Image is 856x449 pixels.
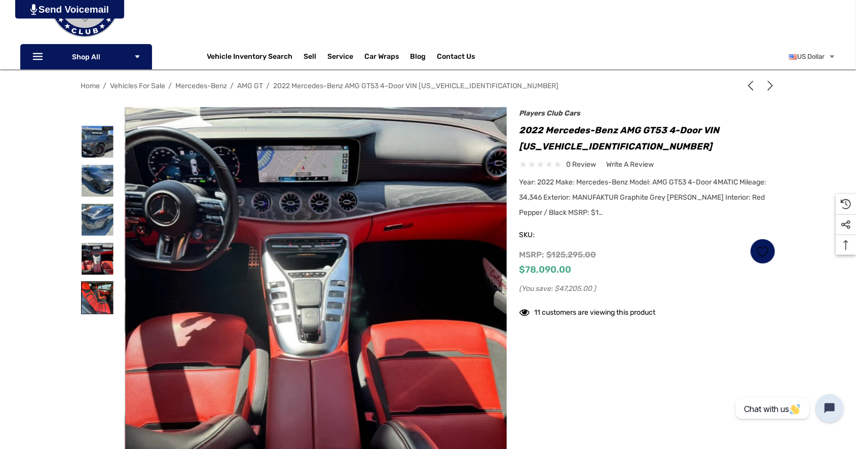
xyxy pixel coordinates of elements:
img: For Sale 2022 Mercedes-Benz AMG GT53 4-Door VIN W1K7X6BB1NA052711 [82,282,114,314]
img: PjwhLS0gR2VuZXJhdG9yOiBHcmF2aXQuaW8gLS0+PHN2ZyB4bWxucz0iaHR0cDovL3d3dy53My5vcmcvMjAwMC9zdmciIHhtb... [30,4,37,15]
a: Next [761,81,775,91]
a: AMG GT [238,82,264,90]
svg: Social Media [841,220,851,230]
a: Wish List [750,239,775,264]
a: Blog [410,52,426,63]
a: Home [81,82,100,90]
a: 2022 Mercedes-Benz AMG GT53 4-Door VIN [US_VEHICLE_IDENTIFICATION_NUMBER] [274,82,559,90]
a: Service [327,52,353,63]
span: (You save: [519,284,553,293]
span: Year: 2022 Make: Mercedes-Benz Model: AMG GT53 4-Door 4MATIC Mileage: 34,346 Exterior: MANUFAKTUR... [519,178,767,217]
span: SKU: [519,228,570,242]
span: 0 review [567,158,597,171]
span: $125,295.00 [547,250,597,259]
div: 11 customers are viewing this product [519,303,656,319]
h1: 2022 Mercedes-Benz AMG GT53 4-Door VIN [US_VEHICLE_IDENTIFICATION_NUMBER] [519,122,775,155]
svg: Icon Line [31,51,47,63]
a: Vehicle Inventory Search [207,52,292,63]
svg: Wish List [757,246,768,257]
nav: Breadcrumb [81,77,775,95]
svg: Icon Arrow Down [134,53,141,60]
span: Write a Review [607,160,654,169]
a: Contact Us [437,52,475,63]
span: Sell [304,52,316,63]
span: ) [594,284,597,293]
img: For Sale 2022 Mercedes-Benz AMG GT53 4-Door VIN W1K7X6BB1NA052711 [82,165,114,197]
svg: Top [836,240,856,250]
a: Vehicles For Sale [110,82,166,90]
a: Write a Review [607,158,654,171]
img: For Sale 2022 Mercedes-Benz AMG GT53 4-Door VIN W1K7X6BB1NA052711 [82,243,114,275]
span: Car Wraps [364,52,399,63]
svg: Recently Viewed [841,199,851,209]
a: Car Wraps [364,47,410,67]
a: Mercedes-Benz [176,82,228,90]
span: $47,205.00 [555,284,592,293]
img: For Sale 2022 Mercedes-Benz AMG GT53 4-Door VIN W1K7X6BB1NA052711 [82,126,114,158]
a: USD [789,47,836,67]
span: $78,090.00 [519,264,572,275]
a: Previous [746,81,760,91]
img: For Sale 2022 Mercedes-Benz AMG GT53 4-Door VIN W1K7X6BB1NA052711 [82,204,114,236]
p: Shop All [20,44,152,69]
a: Sell [304,47,327,67]
span: MSRP: [519,250,545,259]
a: Players Club Cars [519,109,581,118]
